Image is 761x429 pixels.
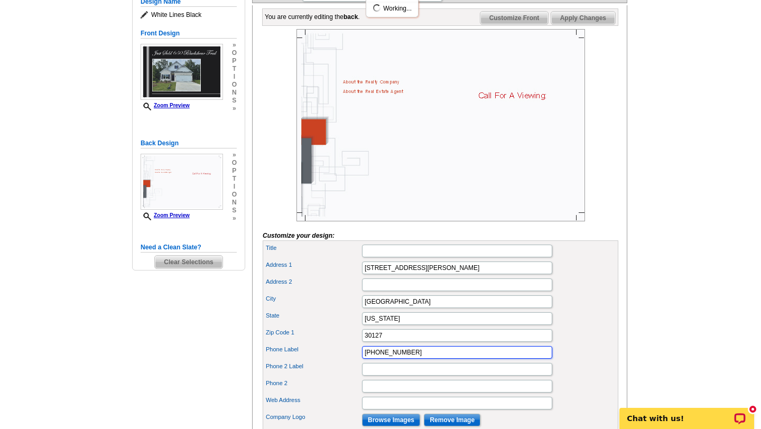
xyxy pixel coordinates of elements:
span: » [232,41,237,49]
span: Customize Front [480,12,549,24]
div: You are currently editing the . [265,12,360,22]
span: t [232,175,237,183]
span: s [232,97,237,105]
span: » [232,151,237,159]
label: Title [266,244,361,253]
span: Apply Changes [551,12,615,24]
input: Remove Image [424,414,480,426]
span: p [232,57,237,65]
label: Zip Code 1 [266,328,361,337]
h5: Need a Clean Slate? [141,243,237,253]
img: Z18883129_00001_2.jpg [296,29,585,221]
label: Web Address [266,396,361,405]
img: Z18883129_00001_2.jpg [141,154,223,210]
a: Zoom Preview [141,212,190,218]
label: City [266,294,361,303]
span: t [232,65,237,73]
label: State [266,311,361,320]
span: o [232,81,237,89]
span: i [232,73,237,81]
label: Address 1 [266,260,361,269]
img: Z18883129_00001_1.jpg [141,44,223,100]
label: Phone 2 Label [266,362,361,371]
span: Clear Selections [155,256,222,268]
span: n [232,199,237,207]
span: White Lines Black [141,10,237,20]
span: s [232,207,237,215]
label: Company Logo [266,413,361,422]
span: » [232,105,237,113]
span: » [232,215,237,222]
i: Customize your design: [263,232,335,239]
iframe: LiveChat chat widget [612,396,761,429]
input: Browse Images [362,414,420,426]
label: Address 2 [266,277,361,286]
label: Phone 2 [266,379,361,388]
span: o [232,191,237,199]
span: i [232,183,237,191]
img: loading... [373,4,381,12]
span: n [232,89,237,97]
h5: Front Design [141,29,237,39]
b: back [344,13,358,21]
label: Phone Label [266,345,361,354]
a: Zoom Preview [141,102,190,108]
span: p [232,167,237,175]
h5: Back Design [141,138,237,148]
span: o [232,159,237,167]
span: o [232,49,237,57]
